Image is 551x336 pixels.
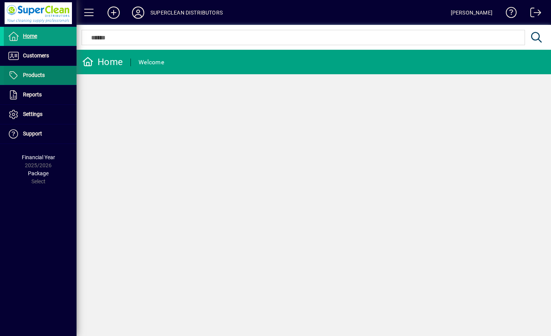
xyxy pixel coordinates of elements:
a: Logout [525,2,541,26]
div: Welcome [139,56,164,69]
button: Profile [126,6,150,20]
a: Settings [4,105,77,124]
div: SUPERCLEAN DISTRIBUTORS [150,7,223,19]
span: Products [23,72,45,78]
a: Support [4,124,77,144]
span: Package [28,170,49,176]
a: Reports [4,85,77,104]
span: Reports [23,91,42,98]
span: Support [23,130,42,137]
span: Home [23,33,37,39]
a: Knowledge Base [500,2,517,26]
a: Customers [4,46,77,65]
span: Financial Year [22,154,55,160]
div: [PERSON_NAME] [451,7,492,19]
span: Customers [23,52,49,59]
button: Add [101,6,126,20]
span: Settings [23,111,42,117]
div: Home [82,56,123,68]
a: Products [4,66,77,85]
